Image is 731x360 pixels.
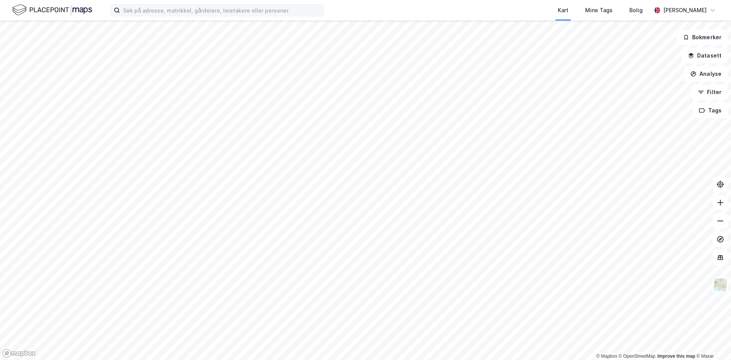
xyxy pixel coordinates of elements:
iframe: Chat Widget [693,323,731,360]
div: Kart [558,6,568,15]
div: Bolig [629,6,643,15]
div: [PERSON_NAME] [663,6,707,15]
input: Søk på adresse, matrikkel, gårdeiere, leietakere eller personer [120,5,323,16]
div: Kontrollprogram for chat [693,323,731,360]
img: logo.f888ab2527a4732fd821a326f86c7f29.svg [12,3,92,17]
div: Mine Tags [585,6,613,15]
